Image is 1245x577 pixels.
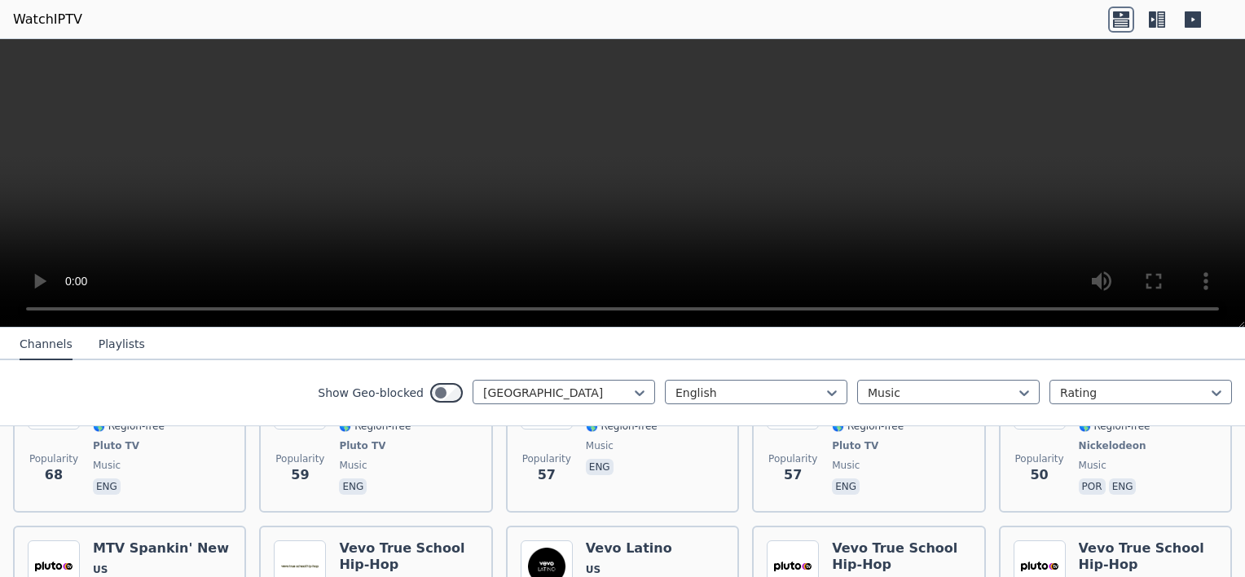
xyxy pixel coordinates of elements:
[93,459,121,472] span: music
[768,452,817,465] span: Popularity
[339,420,411,433] span: 🌎 Region-free
[1079,439,1146,452] span: Nickelodeon
[586,420,658,433] span: 🌎 Region-free
[1030,465,1048,485] span: 50
[93,563,108,576] span: US
[339,478,367,495] p: eng
[784,465,802,485] span: 57
[586,459,614,475] p: eng
[586,563,601,576] span: US
[1079,420,1150,433] span: 🌎 Region-free
[339,459,367,472] span: music
[1015,452,1064,465] span: Popularity
[93,439,139,452] span: Pluto TV
[1079,459,1106,472] span: music
[586,439,614,452] span: music
[339,439,385,452] span: Pluto TV
[1079,478,1106,495] p: por
[93,540,229,557] h6: MTV Spankin' New
[586,540,672,557] h6: Vevo Latino
[832,420,904,433] span: 🌎 Region-free
[318,385,424,401] label: Show Geo-blocked
[99,329,145,360] button: Playlists
[538,465,556,485] span: 57
[45,465,63,485] span: 68
[339,540,477,573] h6: Vevo True School Hip-Hop
[20,329,73,360] button: Channels
[1079,540,1217,573] h6: Vevo True School Hip-Hop
[29,452,78,465] span: Popularity
[832,540,970,573] h6: Vevo True School Hip-Hop
[1109,478,1137,495] p: eng
[93,420,165,433] span: 🌎 Region-free
[291,465,309,485] span: 59
[522,452,571,465] span: Popularity
[13,10,82,29] a: WatchIPTV
[275,452,324,465] span: Popularity
[832,478,860,495] p: eng
[832,439,878,452] span: Pluto TV
[832,459,860,472] span: music
[93,478,121,495] p: eng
